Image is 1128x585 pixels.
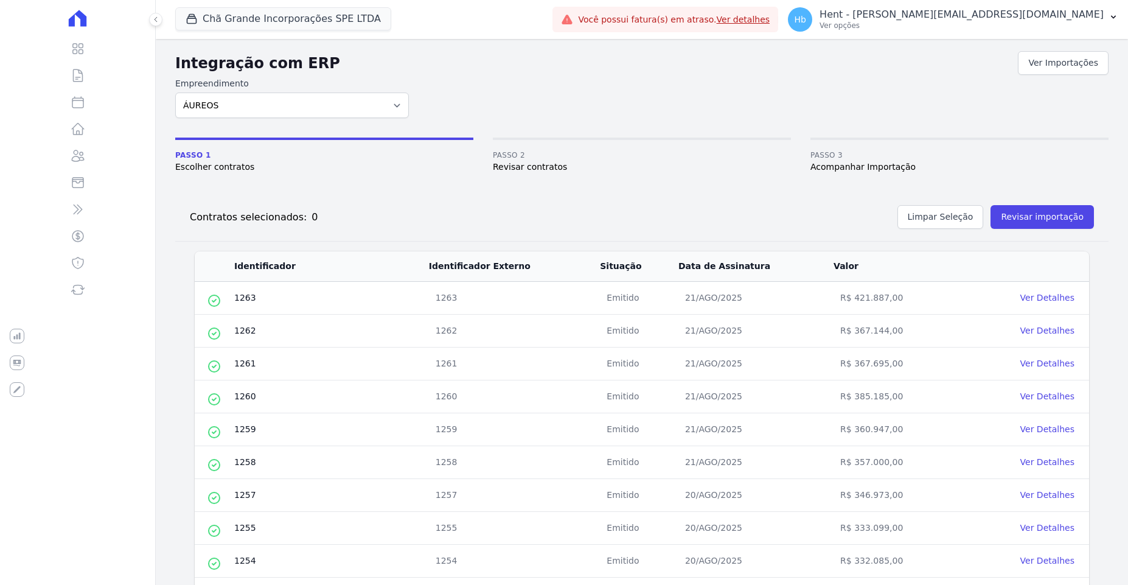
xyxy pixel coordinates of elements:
span: Passo 2 [493,150,791,161]
td: 1262 [428,315,599,348]
td: Emitido [599,512,678,545]
td: 1254 [234,545,428,578]
h2: Integração com ERP [175,52,1018,74]
td: 1263 [428,282,599,315]
td: 20/AGO/2025 [678,545,833,578]
td: 21/AGO/2025 [678,315,833,348]
th: Situação [599,251,678,282]
td: 1255 [428,512,599,545]
td: Emitido [599,479,678,512]
span: Escolher contratos [175,161,473,173]
td: 1262 [234,315,428,348]
label: Empreendimento [175,77,409,90]
td: Emitido [599,348,678,380]
td: R$ 360.947,00 [833,413,962,446]
span: Acompanhar Importação [810,161,1109,173]
th: Valor [833,251,962,282]
td: R$ 332.085,00 [833,545,962,578]
td: 1260 [428,380,599,413]
button: Chã Grande Incorporações SPE LTDA [175,7,391,30]
span: Passo 1 [175,150,473,161]
td: R$ 367.144,00 [833,315,962,348]
td: Emitido [599,315,678,348]
td: 1258 [234,446,428,479]
th: Identificador Externo [428,251,599,282]
a: Ver Detalhes [1020,457,1074,467]
td: 1263 [234,282,428,315]
p: Hent - [PERSON_NAME][EMAIL_ADDRESS][DOMAIN_NAME] [820,9,1104,21]
a: Ver Detalhes [1020,391,1074,401]
td: 21/AGO/2025 [678,282,833,315]
nav: Progress [175,138,1109,173]
td: Emitido [599,282,678,315]
div: 0 [307,210,318,225]
span: Você possui fatura(s) em atraso. [578,13,770,26]
td: 1259 [234,413,428,446]
td: R$ 367.695,00 [833,348,962,380]
td: 1254 [428,545,599,578]
td: 21/AGO/2025 [678,348,833,380]
p: Ver opções [820,21,1104,30]
td: R$ 385.185,00 [833,380,962,413]
td: 21/AGO/2025 [678,413,833,446]
th: Data de Assinatura [678,251,833,282]
td: Emitido [599,413,678,446]
a: Ver Detalhes [1020,523,1074,533]
a: Ver Detalhes [1020,556,1074,566]
td: 1257 [234,479,428,512]
td: 1257 [428,479,599,512]
a: Ver Detalhes [1020,293,1074,303]
a: Ver detalhes [717,15,770,24]
a: Ver Detalhes [1020,326,1074,335]
td: 1259 [428,413,599,446]
td: 1255 [234,512,428,545]
td: 20/AGO/2025 [678,512,833,545]
td: 1258 [428,446,599,479]
td: 21/AGO/2025 [678,446,833,479]
td: R$ 333.099,00 [833,512,962,545]
td: 1261 [234,348,428,380]
button: Limpar Seleção [897,205,984,229]
td: R$ 346.973,00 [833,479,962,512]
a: Ver Detalhes [1020,359,1074,368]
td: R$ 421.887,00 [833,282,962,315]
a: Ver Importações [1018,51,1109,75]
button: Revisar importação [990,205,1094,229]
a: Ver Detalhes [1020,490,1074,500]
td: Emitido [599,380,678,413]
td: 21/AGO/2025 [678,380,833,413]
span: Hb [794,15,806,24]
h2: Contratos selecionados: [190,210,307,225]
button: Hb Hent - [PERSON_NAME][EMAIL_ADDRESS][DOMAIN_NAME] Ver opções [778,2,1128,37]
td: Emitido [599,446,678,479]
td: R$ 357.000,00 [833,446,962,479]
th: Identificador [234,251,428,282]
td: Emitido [599,545,678,578]
a: Ver Detalhes [1020,424,1074,434]
td: 20/AGO/2025 [678,479,833,512]
span: Passo 3 [810,150,1109,161]
td: 1260 [234,380,428,413]
td: 1261 [428,348,599,380]
span: Revisar contratos [493,161,791,173]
